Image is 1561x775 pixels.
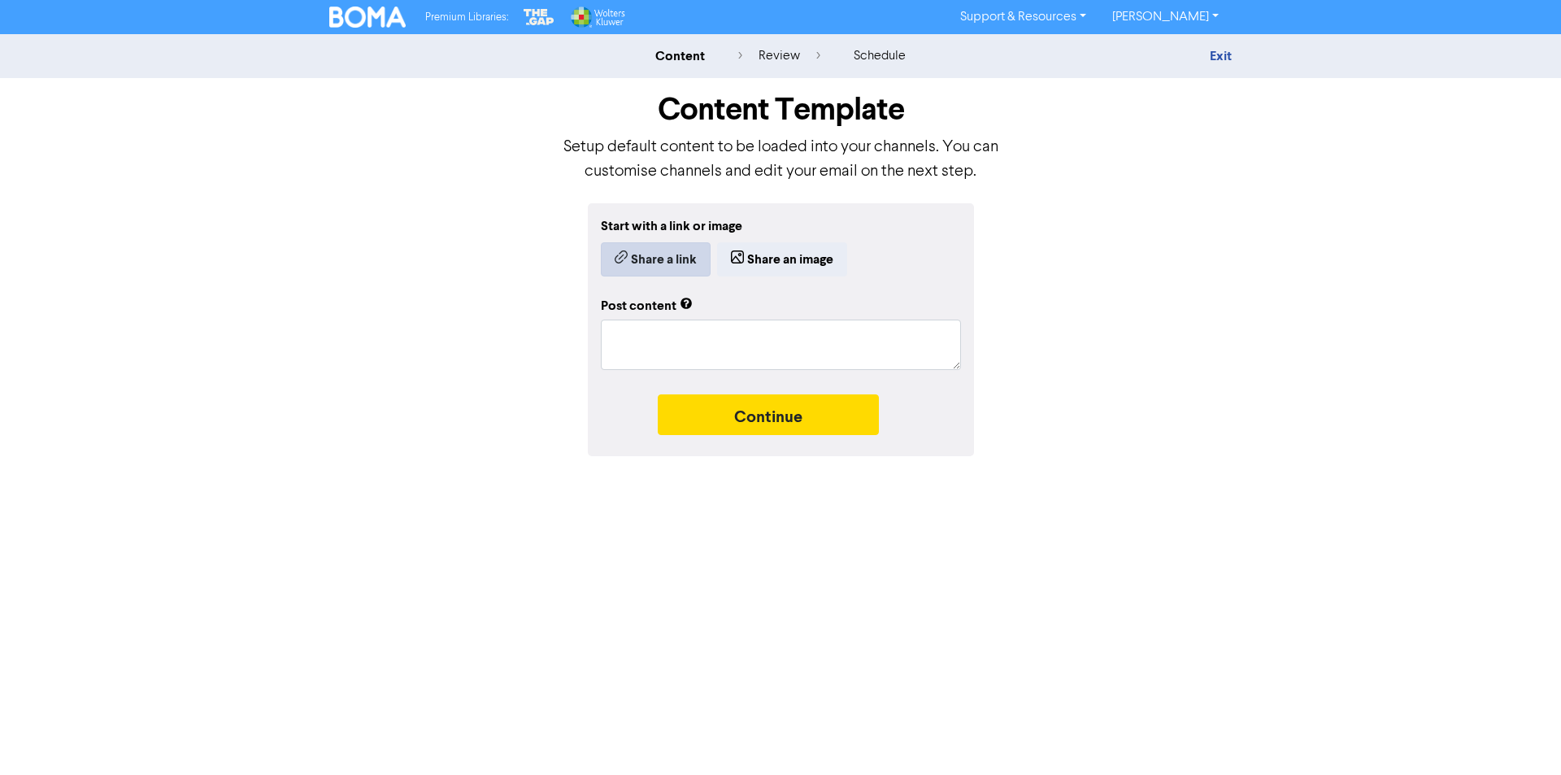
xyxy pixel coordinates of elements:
[738,46,820,66] div: review
[425,12,508,23] span: Premium Libraries:
[717,242,847,276] button: Share an image
[329,7,406,28] img: BOMA Logo
[1210,48,1232,64] a: Exit
[854,46,906,66] div: schedule
[1099,4,1232,30] a: [PERSON_NAME]
[601,296,693,316] div: Post content
[561,135,1000,184] p: Setup default content to be loaded into your channels. You can customise channels and edit your e...
[1480,697,1561,775] iframe: Chat Widget
[601,242,711,276] button: Share a link
[569,7,624,28] img: Wolters Kluwer
[561,91,1000,128] h1: Content Template
[658,394,879,435] button: Continue
[947,4,1099,30] a: Support & Resources
[521,7,557,28] img: The Gap
[655,46,705,66] div: content
[601,216,961,236] div: Start with a link or image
